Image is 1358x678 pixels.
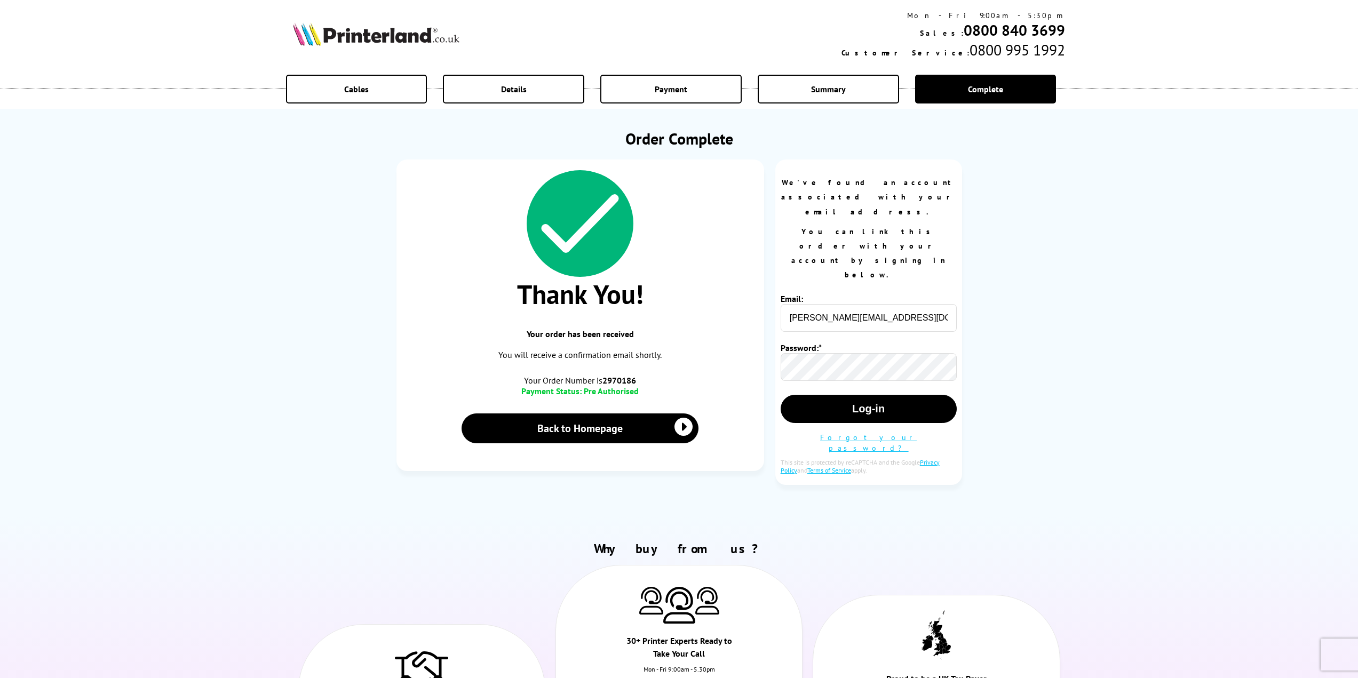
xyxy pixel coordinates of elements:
h2: Why buy from us? [293,540,1065,557]
div: 30+ Printer Experts Ready to Take Your Call [617,634,741,665]
span: Sales: [920,28,964,38]
b: 2970186 [602,375,636,386]
a: Back to Homepage [462,413,699,443]
img: Printer Experts [639,587,663,614]
span: Payment [655,84,687,94]
span: Payment Status: [521,386,582,396]
p: You will receive a confirmation email shortly. [407,348,753,362]
p: We've found an account associated with your email address. [781,176,957,219]
label: Password:* [781,342,824,353]
span: Thank You! [407,277,753,312]
img: Printer Experts [695,587,719,614]
span: Complete [968,84,1003,94]
div: This site is protected by reCAPTCHA and the Google and apply. [781,458,957,474]
span: 0800 995 1992 [970,40,1065,60]
h1: Order Complete [396,128,962,149]
div: Mon - Fri 9:00am - 5:30pm [841,11,1065,20]
p: You can link this order with your account by signing in below. [781,225,957,283]
img: UK tax payer [922,610,951,659]
span: Your Order Number is [407,375,753,386]
label: Email: [781,293,824,304]
a: Terms of Service [807,466,851,474]
button: Log-in [781,395,957,423]
span: Details [501,84,527,94]
a: 0800 840 3699 [964,20,1065,40]
span: Customer Service: [841,48,970,58]
img: Printerland Logo [293,22,459,46]
span: Your order has been received [407,329,753,339]
img: Printer Experts [663,587,695,624]
span: Cables [344,84,369,94]
a: Forgot your password? [820,433,917,453]
a: Privacy Policy [781,458,940,474]
span: Pre Authorised [584,386,639,396]
span: Summary [811,84,846,94]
